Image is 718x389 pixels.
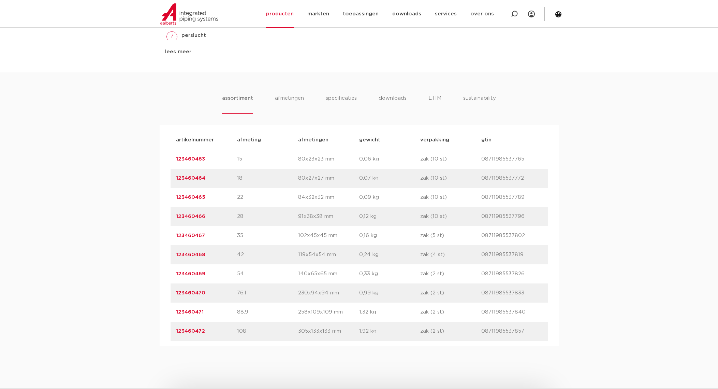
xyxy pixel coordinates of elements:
[298,251,359,259] p: 119x54x54 mm
[420,212,481,221] p: zak (10 st)
[481,308,542,316] p: 08711985537840
[237,193,298,202] p: 22
[176,195,205,200] a: 123460465
[275,94,304,114] li: afmetingen
[359,136,420,144] p: gewicht
[420,251,481,259] p: zak (4 st)
[420,174,481,182] p: zak (10 st)
[176,271,205,276] a: 123460469
[237,308,298,316] p: 88.9
[420,136,481,144] p: verpakking
[237,232,298,240] p: 35
[237,174,298,182] p: 18
[237,136,298,144] p: afmeting
[176,252,205,257] a: 123460468
[298,212,359,221] p: 91x38x38 mm
[298,232,359,240] p: 102x45x45 mm
[298,193,359,202] p: 84x32x32 mm
[326,94,357,114] li: specificaties
[420,193,481,202] p: zak (10 st)
[237,155,298,163] p: 15
[481,232,542,240] p: 08711985537802
[481,136,542,144] p: gtin
[176,329,205,334] a: 123460472
[481,270,542,278] p: 08711985537826
[237,289,298,297] p: 76.1
[359,174,420,182] p: 0,07 kg
[359,232,420,240] p: 0,16 kg
[420,232,481,240] p: zak (5 st)
[359,193,420,202] p: 0,09 kg
[463,94,496,114] li: sustainability
[481,174,542,182] p: 08711985537772
[359,308,420,316] p: 1,32 kg
[298,289,359,297] p: 230x94x94 mm
[298,155,359,163] p: 80x23x23 mm
[176,309,204,315] a: 123460471
[359,251,420,259] p: 0,24 kg
[481,289,542,297] p: 08711985537833
[481,155,542,163] p: 08711985537765
[237,212,298,221] p: 28
[428,94,441,114] li: ETIM
[298,270,359,278] p: 140x65x65 mm
[359,289,420,297] p: 0,99 kg
[298,136,359,144] p: afmetingen
[237,251,298,259] p: 42
[237,327,298,335] p: 108
[420,289,481,297] p: zak (2 st)
[181,31,206,40] p: perslucht
[176,136,237,144] p: artikelnummer
[359,270,420,278] p: 0,33 kg
[176,156,205,162] a: 123460463
[359,212,420,221] p: 0,12 kg
[298,308,359,316] p: 258x109x109 mm
[481,327,542,335] p: 08711985537857
[379,94,407,114] li: downloads
[359,155,420,163] p: 0,06 kg
[481,193,542,202] p: 08711985537789
[420,270,481,278] p: zak (2 st)
[420,327,481,335] p: zak (2 st)
[298,327,359,335] p: 305x133x133 mm
[165,48,288,56] div: lees meer
[481,212,542,221] p: 08711985537796
[420,308,481,316] p: zak (2 st)
[176,214,205,219] a: 123460466
[420,155,481,163] p: zak (10 st)
[222,94,253,114] li: assortiment
[237,270,298,278] p: 54
[165,29,179,42] img: perslucht
[298,174,359,182] p: 80x27x27 mm
[176,233,205,238] a: 123460467
[481,251,542,259] p: 08711985537819
[176,176,205,181] a: 123460464
[359,327,420,335] p: 1,92 kg
[176,290,205,295] a: 123460470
